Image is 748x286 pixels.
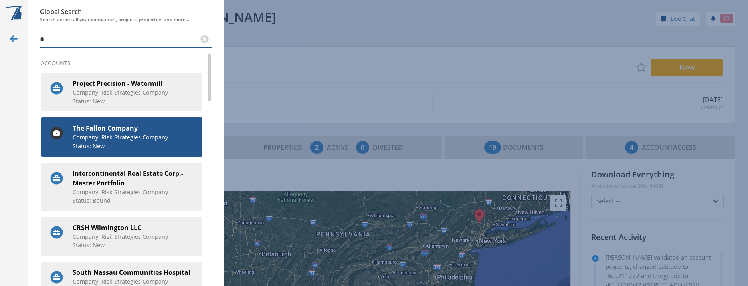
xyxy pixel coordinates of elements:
[73,232,190,241] span: Company: Risk Strategies Company
[73,241,190,250] span: Status: New
[41,163,202,211] a: Intercontinental Real Estate Corp.- Master Portfolio Company: Risk Strategies Company Status: Bound
[41,60,211,67] p: Accounts
[73,123,196,133] strong: The Fallon Company
[73,223,196,232] strong: CRSH Wilmington LLC
[73,196,190,205] span: Status: Bound
[73,133,190,142] span: Company: Risk Strategies Company
[73,188,190,197] span: Company: Risk Strategies Company
[73,169,196,188] strong: Intercontinental Real Estate Corp.- Master Portfolio
[40,8,212,22] h6: Global Search
[73,88,190,97] span: Company: Risk Strategies Company
[73,97,190,106] span: Status: New
[41,73,202,111] a: Project Precision - Watermill Company: Risk Strategies Company Status: New
[73,268,196,277] strong: South Nassau Communities Hospital
[41,217,202,256] a: CRSH Wilmington LLC Company: Risk Strategies Company Status: New
[73,142,190,151] span: Status: New
[73,277,190,286] span: Company: Risk Strategies Company
[40,17,212,22] span: Search across all your companies, projects, properties and more...
[73,79,196,88] strong: Project Precision - Watermill
[41,117,202,156] a: The Fallon Company Company: Risk Strategies Company Status: New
